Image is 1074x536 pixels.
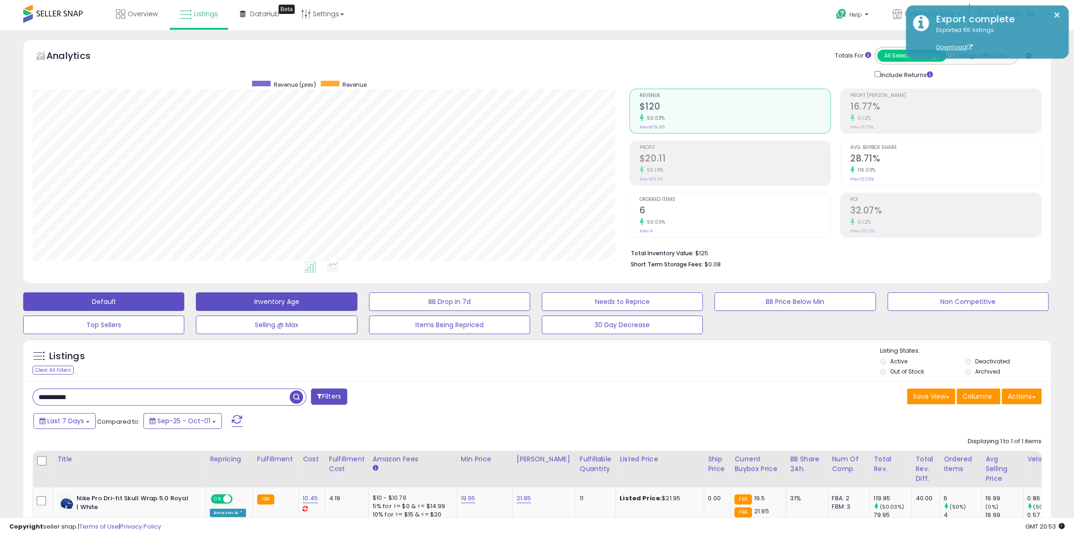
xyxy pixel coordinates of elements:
button: Items Being Repriced [369,316,530,334]
h2: 32.07% [850,205,1041,218]
span: Sep-25 - Oct-01 [157,416,210,426]
h5: Analytics [46,49,109,65]
button: Sep-25 - Oct-01 [143,413,222,429]
b: Total Inventory Value: [631,249,694,257]
div: Total Rev. [873,454,907,474]
span: OFF [231,495,246,503]
small: (50.88%) [1033,503,1057,510]
h2: 28.71% [850,153,1041,166]
div: Export complete [929,13,1061,26]
small: 0.12% [854,115,871,122]
p: Listing States: [880,347,1051,355]
div: 19.99 [985,511,1023,519]
small: Amazon Fees. [373,464,378,472]
div: 0.86 [1027,494,1065,503]
small: Prev: 16.75% [850,124,873,130]
b: Listed Price: [620,494,662,503]
a: Help [828,1,878,30]
div: Fulfillment Cost [329,454,365,474]
h5: Listings [49,350,85,363]
div: seller snap | | [9,523,161,531]
div: 119.95 [873,494,911,503]
b: Short Term Storage Fees: [631,260,703,268]
span: Avg. Buybox Share [850,145,1041,150]
span: DataHub [250,9,279,19]
div: $10 - $10.76 [373,494,450,502]
span: Overview [128,9,158,19]
span: Revenue [343,81,367,89]
button: 30 Day Decrease [542,316,703,334]
a: Download [936,43,972,51]
span: Revenue [640,93,830,98]
small: 116.03% [854,167,876,174]
span: ROI [850,197,1041,202]
a: 19.95 [461,494,476,503]
span: 19.5 [754,494,765,503]
div: Exported 55 listings. [929,26,1061,52]
div: 40.00 [915,494,932,503]
small: (50%) [950,503,966,510]
div: Tooltip anchor [278,5,295,14]
span: Help [849,11,862,19]
div: 0.00 [708,494,723,503]
div: FBA: 2 [832,494,862,503]
h2: 6 [640,205,830,218]
div: 19.99 [985,494,1023,503]
button: Default [23,292,184,311]
button: Last 7 Days [33,413,96,429]
span: Listings [194,9,218,19]
small: 50.19% [644,167,664,174]
a: 21.95 [517,494,531,503]
div: 79.95 [873,511,911,519]
span: ON [212,495,223,503]
div: Fulfillment [257,454,295,464]
div: Avg Selling Price [985,454,1019,484]
div: Velocity [1027,454,1061,464]
small: 0.12% [854,219,871,226]
button: × [1053,9,1061,21]
b: Nike Pro Dri-fit Skull Wrap 5.0 Royal | White [77,494,189,514]
div: 5% for >= $0 & <= $14.99 [373,502,450,510]
small: Prev: 4 [640,228,653,234]
div: 31% [790,494,821,503]
div: Amazon Fees [373,454,453,464]
span: Compared to: [97,417,140,426]
div: FBM: 3 [832,503,862,511]
img: 31fY+o2bFML._SL40_.jpg [59,494,74,513]
div: Num of Comp. [832,454,866,474]
h2: $120 [640,101,830,114]
div: [PERSON_NAME] [517,454,572,464]
button: Inventory Age [196,292,357,311]
strong: Copyright [9,522,43,531]
small: FBA [734,494,751,504]
div: 11 [580,494,608,503]
div: Amazon AI * [210,509,246,517]
span: $0.08 [705,260,721,269]
span: Last 7 Days [47,416,84,426]
span: Ordered Items [640,197,830,202]
label: Deactivated [975,357,1010,365]
div: 6 [944,494,981,503]
div: 4 [944,511,981,519]
li: $125 [631,247,1035,258]
button: Save View [907,388,955,404]
span: Columns [963,392,992,401]
small: Prev: $13.39 [640,176,663,182]
a: Privacy Policy [120,522,161,531]
div: BB Share 24h. [790,454,824,474]
button: BB Drop in 7d [369,292,530,311]
div: Totals For [835,52,871,60]
label: Active [890,357,907,365]
h2: 16.77% [850,101,1041,114]
button: Selling @ Max [196,316,357,334]
div: $21.95 [620,494,697,503]
small: (50.03%) [880,503,904,510]
a: Terms of Use [79,522,119,531]
h2: $20.11 [640,153,830,166]
small: Prev: 32.03% [850,228,875,234]
div: Fulfillable Quantity [580,454,612,474]
small: 50.03% [644,115,665,122]
a: 10.45 [303,494,318,503]
label: Out of Stock [890,368,924,375]
div: Current Buybox Price [734,454,782,474]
